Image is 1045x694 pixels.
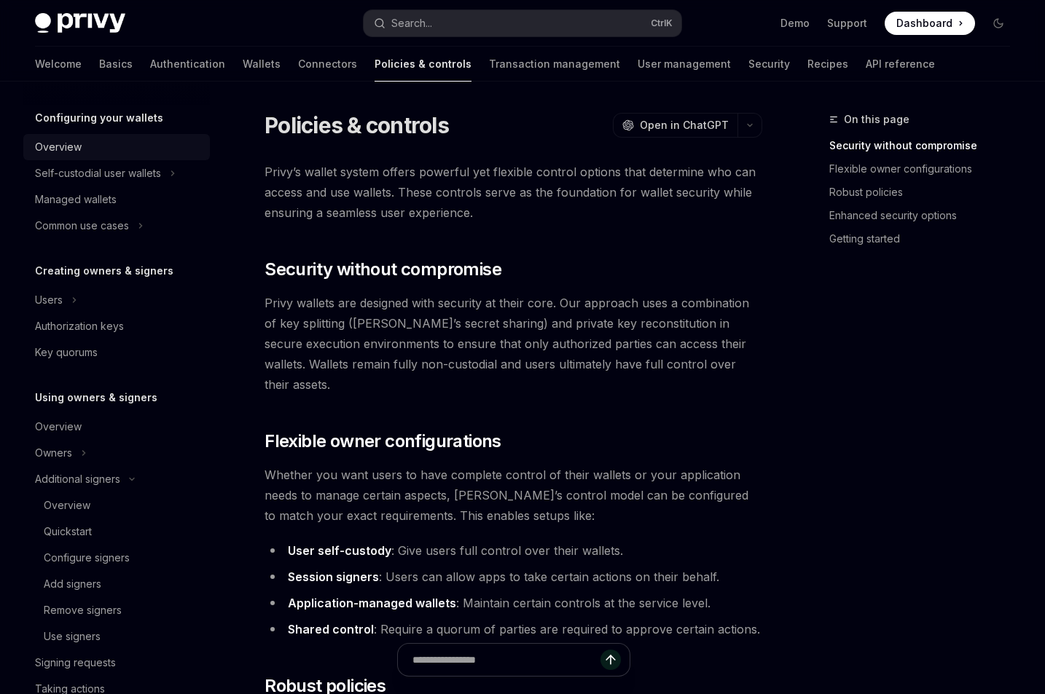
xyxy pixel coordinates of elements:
[35,217,129,234] div: Common use cases
[35,165,161,182] div: Self-custodial user wallets
[265,567,762,587] li: : Users can allow apps to take certain actions on their behalf.
[265,112,449,138] h1: Policies & controls
[807,47,848,82] a: Recipes
[23,518,210,545] a: Quickstart
[265,430,501,453] span: Flexible owner configurations
[613,113,737,138] button: Open in ChatGPT
[35,109,163,127] h5: Configuring your wallets
[829,134,1022,157] a: Security without compromise
[150,47,225,82] a: Authentication
[35,262,173,280] h5: Creating owners & signers
[35,13,125,33] img: dark logo
[35,318,124,335] div: Authorization keys
[298,47,357,82] a: Connectors
[23,339,210,366] a: Key quorums
[265,619,762,639] li: : Require a quorum of parties are required to approve certain actions.
[35,344,98,361] div: Key quorums
[35,418,82,435] div: Overview
[288,543,391,558] strong: User self-custody
[829,157,1022,181] a: Flexible owner configurations
[829,181,1022,204] a: Robust policies
[638,47,731,82] a: User management
[44,549,130,567] div: Configure signers
[866,47,935,82] a: API reference
[23,623,210,650] a: Use signers
[780,16,810,31] a: Demo
[827,16,867,31] a: Support
[35,138,82,156] div: Overview
[23,492,210,518] a: Overview
[35,47,82,82] a: Welcome
[23,571,210,597] a: Add signers
[44,523,92,540] div: Quickstart
[23,440,210,466] button: Toggle Owners section
[44,602,122,619] div: Remove signers
[23,414,210,440] a: Overview
[35,291,63,309] div: Users
[35,191,117,208] div: Managed wallets
[987,12,1010,35] button: Toggle dark mode
[23,597,210,623] a: Remove signers
[412,644,600,676] input: Ask a question...
[35,470,120,488] div: Additional signers
[364,10,681,36] button: Open search
[44,628,101,645] div: Use signers
[23,313,210,339] a: Authorization keys
[829,227,1022,251] a: Getting started
[23,213,210,239] button: Toggle Common use cases section
[265,258,501,281] span: Security without compromise
[391,15,432,32] div: Search...
[375,47,471,82] a: Policies & controls
[23,134,210,160] a: Overview
[35,654,116,671] div: Signing requests
[288,622,374,636] strong: Shared control
[44,497,90,514] div: Overview
[288,569,379,584] strong: Session signers
[35,389,157,406] h5: Using owners & signers
[23,186,210,213] a: Managed wallets
[651,17,673,29] span: Ctrl K
[265,593,762,613] li: : Maintain certain controls at the service level.
[243,47,281,82] a: Wallets
[288,596,456,610] strong: Application-managed wallets
[600,650,621,670] button: Send message
[265,162,762,223] span: Privy’s wallet system offers powerful yet flexible control options that determine who can access ...
[23,545,210,571] a: Configure signers
[23,287,210,313] button: Toggle Users section
[489,47,620,82] a: Transaction management
[23,160,210,186] button: Toggle Self-custodial user wallets section
[896,16,952,31] span: Dashboard
[844,111,909,128] span: On this page
[23,466,210,492] button: Toggle Additional signers section
[885,12,975,35] a: Dashboard
[265,293,762,395] span: Privy wallets are designed with security at their core. Our approach uses a combination of key sp...
[640,118,729,133] span: Open in ChatGPT
[829,204,1022,227] a: Enhanced security options
[748,47,790,82] a: Security
[35,444,72,462] div: Owners
[265,465,762,526] span: Whether you want users to have complete control of their wallets or your application needs to man...
[99,47,133,82] a: Basics
[23,650,210,676] a: Signing requests
[44,575,101,593] div: Add signers
[265,540,762,561] li: : Give users full control over their wallets.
